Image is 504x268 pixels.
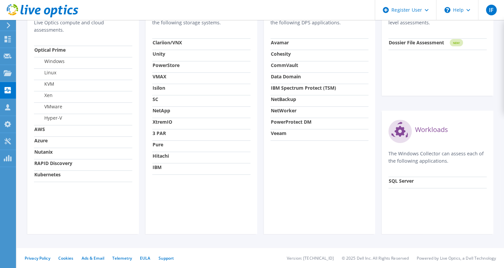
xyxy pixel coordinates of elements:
label: Linux [34,69,56,76]
strong: PowerStore [153,62,180,68]
strong: CommVault [271,62,298,68]
a: Telemetry [112,255,132,261]
strong: Pure [153,141,163,148]
strong: SC [153,96,158,102]
strong: SQL Server [389,178,414,184]
strong: Clariion/VNX [153,39,182,46]
label: Workloads [415,126,448,133]
label: Hyper-V [34,115,62,121]
strong: Isilon [153,85,165,91]
strong: Data Domain [271,73,301,80]
label: Windows [34,58,65,65]
strong: Azure [34,137,48,144]
strong: NetApp [153,107,170,114]
strong: Kubernetes [34,171,61,178]
strong: Dossier File Assessment [389,39,444,46]
span: IF [486,5,497,15]
a: Privacy Policy [25,255,50,261]
label: Xen [34,92,53,99]
strong: PowerProtect DM [271,119,311,125]
label: VMware [34,103,62,110]
strong: AWS [34,126,45,132]
strong: Cohesity [271,51,291,57]
strong: IBM [153,164,162,170]
tspan: NEW! [453,41,460,45]
a: Cookies [58,255,74,261]
p: The Windows Collector supports all of the Live Optics compute and cloud assessments. [34,12,132,34]
strong: 3 PAR [153,130,166,136]
strong: XtremIO [153,119,172,125]
strong: Avamar [271,39,289,46]
strong: Hitachi [153,153,169,159]
strong: RAPID Discovery [34,160,72,166]
strong: IBM Spectrum Protect (TSM) [271,85,336,91]
strong: NetBackup [271,96,296,102]
strong: Unity [153,51,165,57]
strong: VMAX [153,73,166,80]
p: The Windows Collector can assess each of the following applications. [388,150,487,165]
strong: Nutanix [34,149,53,155]
strong: Veeam [271,130,286,136]
li: Powered by Live Optics, a Dell Technology [417,255,496,261]
strong: NetWorker [271,107,296,114]
label: KVM [34,81,54,87]
li: © 2025 Dell Inc. All Rights Reserved [342,255,409,261]
li: Version: [TECHNICAL_ID] [287,255,334,261]
svg: \n [444,7,450,13]
a: Ads & Email [82,255,104,261]
strong: Optical Prime [34,47,66,53]
a: EULA [140,255,150,261]
a: Support [158,255,174,261]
